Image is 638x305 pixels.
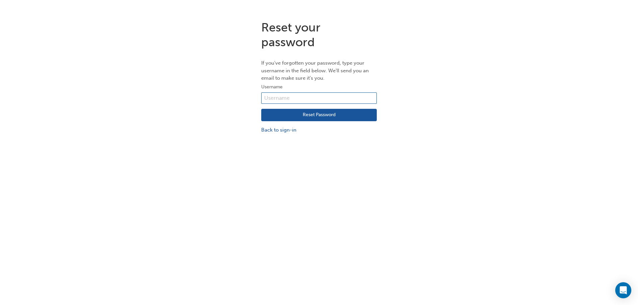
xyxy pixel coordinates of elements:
input: Username [261,92,377,104]
label: Username [261,83,377,91]
div: Open Intercom Messenger [615,282,631,298]
h1: Reset your password [261,20,377,49]
a: Back to sign-in [261,126,377,134]
p: If you've forgotten your password, type your username in the field below. We'll send you an email... [261,59,377,82]
button: Reset Password [261,109,377,122]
